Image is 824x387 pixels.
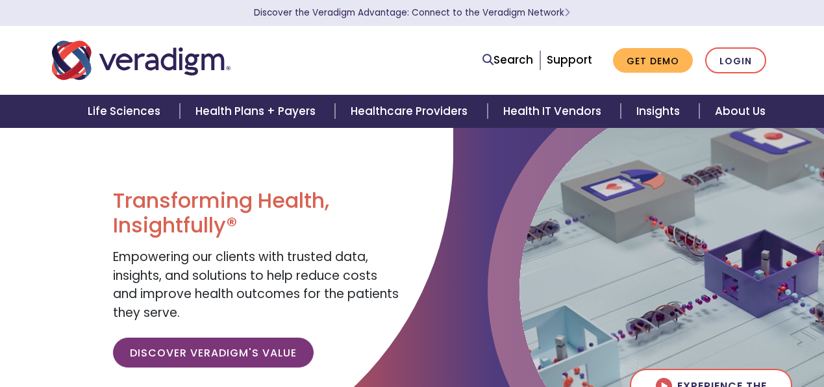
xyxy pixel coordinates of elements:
[564,6,570,19] span: Learn More
[482,51,533,69] a: Search
[699,95,781,128] a: About Us
[488,95,621,128] a: Health IT Vendors
[547,52,592,68] a: Support
[113,248,399,321] span: Empowering our clients with trusted data, insights, and solutions to help reduce costs and improv...
[180,95,335,128] a: Health Plans + Payers
[335,95,487,128] a: Healthcare Providers
[72,95,180,128] a: Life Sciences
[621,95,699,128] a: Insights
[52,39,231,82] img: Veradigm logo
[254,6,570,19] a: Discover the Veradigm Advantage: Connect to the Veradigm NetworkLearn More
[113,188,402,238] h1: Transforming Health, Insightfully®
[705,47,766,74] a: Login
[613,48,693,73] a: Get Demo
[113,338,314,368] a: Discover Veradigm's Value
